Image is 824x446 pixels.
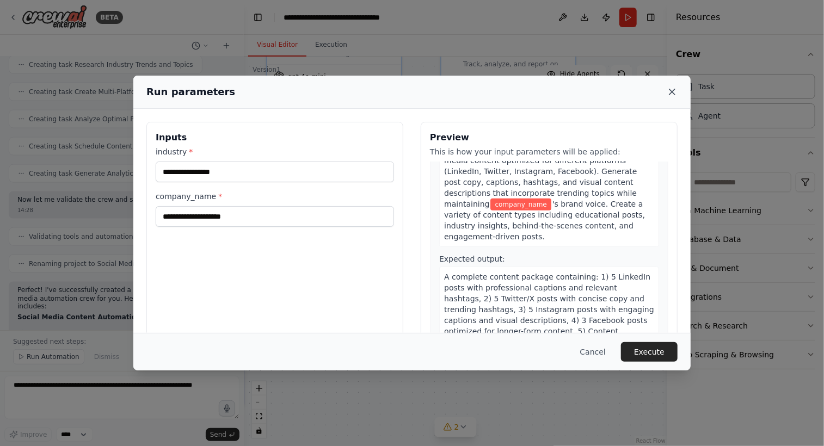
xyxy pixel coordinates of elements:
[430,131,668,144] h3: Preview
[146,84,235,100] h2: Run parameters
[430,146,668,157] p: This is how your input parameters will be applied:
[439,255,505,263] span: Expected output:
[156,131,394,144] h3: Inputs
[156,146,394,157] label: industry
[444,272,654,379] span: A complete content package containing: 1) 5 LinkedIn posts with professional captions and relevan...
[490,199,551,210] span: Variable: company_name
[571,342,614,362] button: Cancel
[621,342,678,362] button: Execute
[156,191,394,202] label: company_name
